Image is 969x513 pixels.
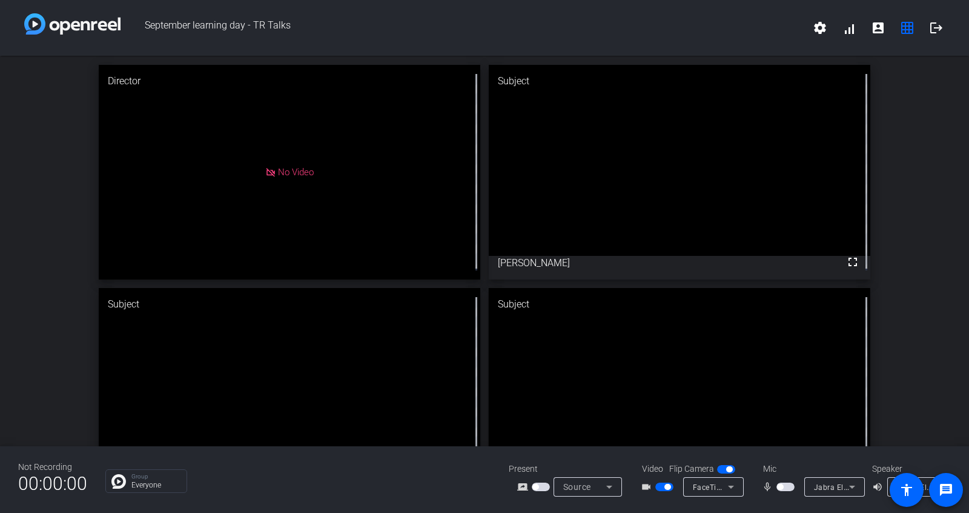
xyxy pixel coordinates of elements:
[929,21,944,35] mat-icon: logout
[18,469,87,498] span: 00:00:00
[900,21,914,35] mat-icon: grid_on
[693,482,818,492] span: FaceTime HD Camera (5B00:3AA6)
[99,288,480,321] div: Subject
[642,463,663,475] span: Video
[871,21,885,35] mat-icon: account_box
[111,474,126,489] img: Chat Icon
[751,463,872,475] div: Mic
[813,21,827,35] mat-icon: settings
[641,480,655,494] mat-icon: videocam_outline
[517,480,532,494] mat-icon: screen_share_outline
[24,13,121,35] img: white-gradient.svg
[509,463,630,475] div: Present
[835,13,864,42] button: signal_cellular_alt
[872,463,945,475] div: Speaker
[131,474,180,480] p: Group
[845,255,860,269] mat-icon: fullscreen
[489,65,870,98] div: Subject
[762,480,776,494] mat-icon: mic_none
[872,480,887,494] mat-icon: volume_up
[121,13,805,42] span: September learning day - TR Talks
[669,463,714,475] span: Flip Camera
[278,167,314,178] span: No Video
[489,288,870,321] div: Subject
[563,482,591,492] span: Source
[131,481,180,489] p: Everyone
[939,483,953,497] mat-icon: message
[899,483,914,497] mat-icon: accessibility
[814,482,908,492] span: Jabra Elite 85t (Bluetooth)
[99,65,480,98] div: Director
[18,461,87,474] div: Not Recording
